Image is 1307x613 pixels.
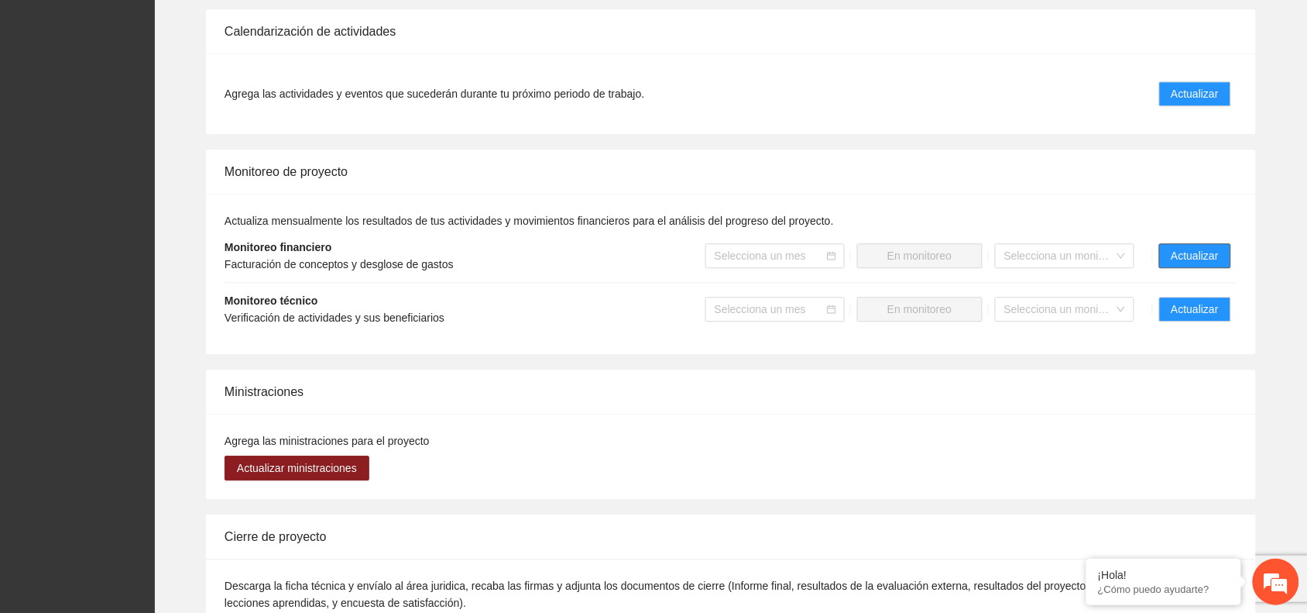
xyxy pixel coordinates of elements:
[225,580,1214,609] span: Descarga la ficha técnica y envíalo al área juridica, recaba las firmas y adjunta los documentos ...
[1159,243,1231,268] button: Actualizar
[81,79,260,99] div: Chatee con nosotros ahora
[225,85,644,102] span: Agrega las actividades y eventos que sucederán durante tu próximo periodo de trabajo.
[225,215,834,227] span: Actualiza mensualmente los resultados de tus actividades y movimientos financieros para el anális...
[225,370,1237,414] div: Ministraciones
[225,258,454,270] span: Facturación de conceptos y desglose de gastos
[90,207,214,363] span: Estamos en línea.
[254,8,291,45] div: Minimizar ventana de chat en vivo
[225,9,1237,53] div: Calendarización de actividades
[827,305,836,314] span: calendar
[1159,297,1231,322] button: Actualizar
[8,423,295,477] textarea: Escriba su mensaje y pulse “Intro”
[225,462,369,474] a: Actualizar ministraciones
[827,251,836,260] span: calendar
[1171,85,1219,102] span: Actualizar
[225,150,1237,194] div: Monitoreo de proyecto
[1171,247,1219,264] span: Actualizar
[225,294,318,307] strong: Monitoreo técnico
[237,460,357,477] span: Actualizar ministraciones
[225,456,369,480] button: Actualizar ministraciones
[1159,81,1231,106] button: Actualizar
[225,515,1237,559] div: Cierre de proyecto
[1098,584,1230,595] p: ¿Cómo puedo ayudarte?
[225,435,430,447] span: Agrega las ministraciones para el proyecto
[225,241,331,253] strong: Monitoreo financiero
[1098,569,1230,581] div: ¡Hola!
[1171,301,1219,318] span: Actualizar
[225,312,444,324] span: Verificación de actividades y sus beneficiarios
